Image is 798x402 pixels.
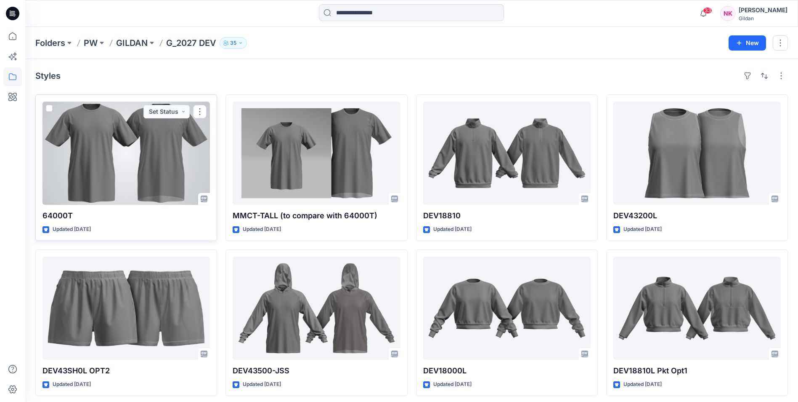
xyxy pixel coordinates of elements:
[42,365,210,377] p: DEV43SH0L OPT2
[423,257,591,360] a: DEV18000L
[35,71,61,81] h4: Styles
[53,380,91,389] p: Updated [DATE]
[623,380,662,389] p: Updated [DATE]
[42,210,210,222] p: 64000T
[243,380,281,389] p: Updated [DATE]
[84,37,98,49] a: PW
[623,225,662,234] p: Updated [DATE]
[613,210,781,222] p: DEV43200L
[230,38,236,48] p: 35
[233,210,400,222] p: MMCT-TALL (to compare with 64000T)
[729,35,766,51] button: New
[53,225,91,234] p: Updated [DATE]
[613,102,781,205] a: DEV43200L
[720,6,735,21] div: NK
[42,257,210,360] a: DEV43SH0L OPT2
[423,210,591,222] p: DEV18810
[243,225,281,234] p: Updated [DATE]
[35,37,65,49] a: Folders
[233,257,400,360] a: DEV43500-JSS
[739,5,787,15] div: [PERSON_NAME]
[423,102,591,205] a: DEV18810
[613,257,781,360] a: DEV18810L Pkt Opt1
[233,102,400,205] a: MMCT-TALL (to compare with 64000T)
[233,365,400,377] p: DEV43500-JSS
[220,37,247,49] button: 35
[433,380,472,389] p: Updated [DATE]
[42,102,210,205] a: 64000T
[166,37,216,49] p: G_2027 DEV
[423,365,591,377] p: DEV18000L
[433,225,472,234] p: Updated [DATE]
[613,365,781,377] p: DEV18810L Pkt Opt1
[739,15,787,21] div: Gildan
[703,7,712,14] span: 33
[116,37,148,49] a: GILDAN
